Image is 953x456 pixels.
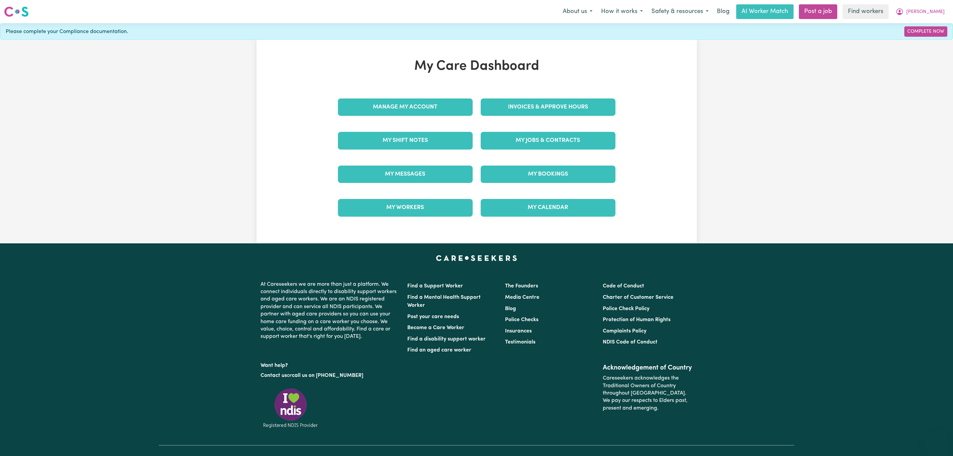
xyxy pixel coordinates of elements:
[407,336,486,342] a: Find a disability support worker
[843,4,889,19] a: Find workers
[603,339,657,345] a: NDIS Code of Conduct
[4,4,29,19] a: Careseekers logo
[338,166,473,183] a: My Messages
[799,4,837,19] a: Post a job
[338,132,473,149] a: My Shift Notes
[338,199,473,216] a: My Workers
[481,132,615,149] a: My Jobs & Contracts
[736,4,794,19] a: AI Worker Match
[481,166,615,183] a: My Bookings
[292,373,363,378] a: call us on [PHONE_NUMBER]
[407,283,463,289] a: Find a Support Worker
[407,314,459,319] a: Post your care needs
[505,339,535,345] a: Testimonials
[603,306,649,311] a: Police Check Policy
[338,98,473,116] a: Manage My Account
[261,373,287,378] a: Contact us
[334,58,619,74] h1: My Care Dashboard
[505,295,539,300] a: Media Centre
[603,372,692,415] p: Careseekers acknowledges the Traditional Owners of Country throughout [GEOGRAPHIC_DATA]. We pay o...
[603,317,670,322] a: Protection of Human Rights
[713,4,734,19] a: Blog
[505,283,538,289] a: The Founders
[436,255,517,261] a: Careseekers home page
[647,5,713,19] button: Safety & resources
[6,28,128,36] span: Please complete your Compliance documentation.
[906,8,945,16] span: [PERSON_NAME]
[407,325,464,330] a: Become a Care Worker
[481,199,615,216] a: My Calendar
[891,5,949,19] button: My Account
[261,359,399,369] p: Want help?
[926,429,948,451] iframe: Button to launch messaging window, conversation in progress
[261,369,399,382] p: or
[603,295,673,300] a: Charter of Customer Service
[904,26,947,37] a: Complete Now
[597,5,647,19] button: How it works
[407,295,481,308] a: Find a Mental Health Support Worker
[603,283,644,289] a: Code of Conduct
[505,306,516,311] a: Blog
[505,328,532,334] a: Insurances
[505,317,538,322] a: Police Checks
[603,328,646,334] a: Complaints Policy
[481,98,615,116] a: Invoices & Approve Hours
[407,348,471,353] a: Find an aged care worker
[4,6,29,18] img: Careseekers logo
[558,5,597,19] button: About us
[603,364,692,372] h2: Acknowledgement of Country
[261,387,321,429] img: Registered NDIS provider
[261,278,399,343] p: At Careseekers we are more than just a platform. We connect individuals directly to disability su...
